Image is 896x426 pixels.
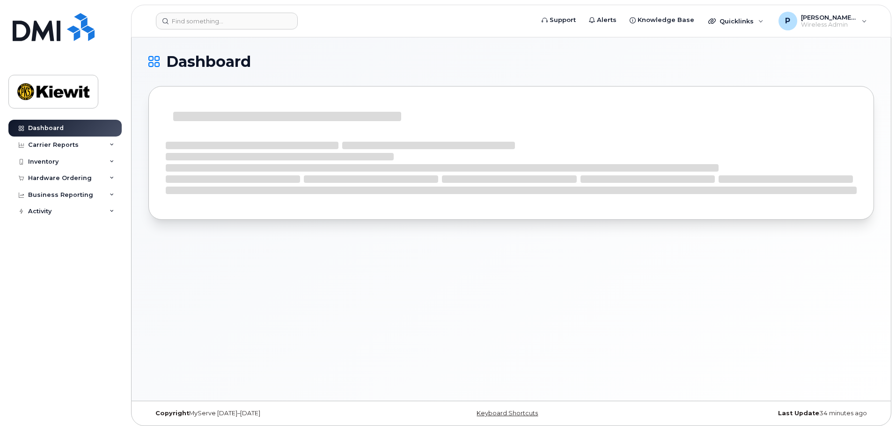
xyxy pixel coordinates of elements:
span: Dashboard [166,55,251,69]
a: Keyboard Shortcuts [477,410,538,417]
div: MyServe [DATE]–[DATE] [148,410,390,417]
strong: Copyright [155,410,189,417]
div: 34 minutes ago [632,410,874,417]
strong: Last Update [778,410,819,417]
